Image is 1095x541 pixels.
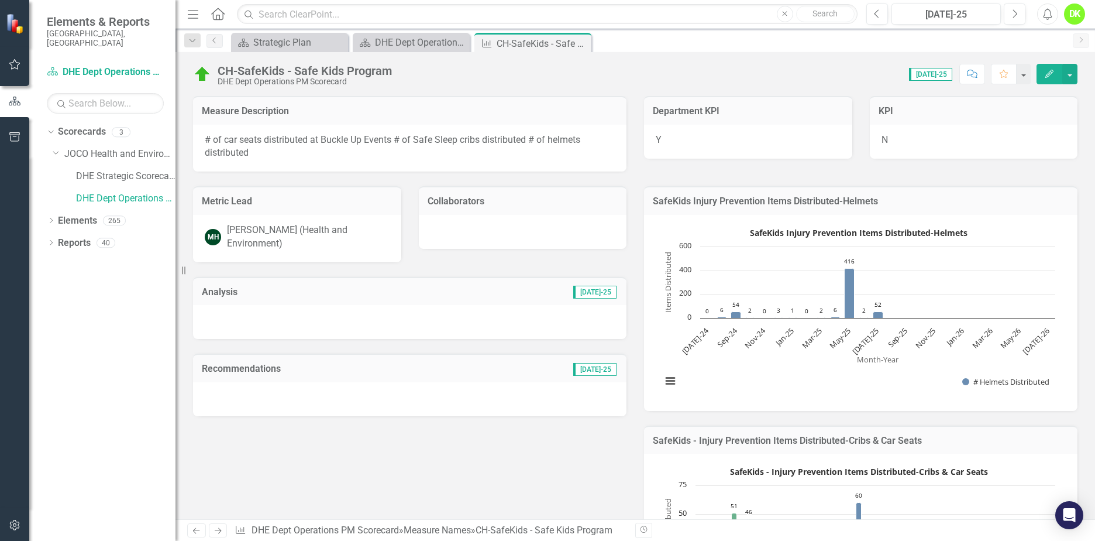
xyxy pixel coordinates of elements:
text: 2 [862,306,866,314]
h3: Collaborators [428,196,618,207]
div: SafeKids Injury Prevention Items Distributed-Helmets. Highcharts interactive chart. [656,224,1066,399]
svg: Interactive chart [656,224,1061,399]
text: 51 [731,502,738,510]
text: Sep-25 [886,326,910,350]
text: SafeKids - Injury Prevention Items Distributed-Cribs & Car Seats [730,466,988,477]
img: On Target [193,65,212,84]
text: 6 [834,306,837,314]
text: Mar-25 [800,326,824,350]
h3: SafeKids - Injury Prevention Items Distributed-Cribs & Car Seats [653,436,1069,446]
path: Sep-24, 54. # Helmets Distributed. [731,311,741,318]
text: [DATE]-26 [1020,326,1051,357]
span: Y [656,134,662,145]
text: Jan-26 [943,326,966,349]
text: 0 [763,307,766,315]
span: [DATE]-25 [909,68,952,81]
path: Jun-25, 2. # Helmets Distributed. [859,317,868,318]
text: Jan-25 [773,326,796,349]
button: [DATE]-25 [891,4,1001,25]
a: Scorecards [58,125,106,139]
text: 3 [777,306,780,314]
img: ClearPoint Strategy [6,13,26,34]
text: 75 [679,479,687,489]
text: May-25 [827,326,852,351]
text: 54 [732,300,739,309]
div: Open Intercom Messenger [1055,501,1083,529]
div: DHE Dept Operations PM Scorecard [375,35,467,50]
path: May-25, 416. # Helmets Distributed. [845,268,855,318]
path: Jan-25, 1. # Helmets Distributed. [788,317,797,318]
div: MH [205,229,221,245]
div: 40 [97,238,115,248]
div: [DATE]-25 [896,8,997,22]
span: [DATE]-25 [573,286,617,299]
text: Month-Year [857,354,899,365]
button: Show # Helmets Distributed [962,376,1051,387]
h3: KPI [879,106,1069,117]
h3: Recommendations [202,364,468,374]
text: May-26 [998,326,1023,351]
a: Measure Names [404,525,471,536]
a: Reports [58,237,91,250]
path: Mar-25, 2. # Helmets Distributed. [817,317,825,318]
text: Mar-26 [970,326,994,350]
input: Search Below... [47,93,164,114]
text: 2 [748,306,752,314]
path: Dec-24, 3. # Helmets Distributed. [774,317,783,318]
a: DHE Dept Operations PM Scorecard [47,66,164,79]
div: DHE Dept Operations PM Scorecard [218,77,392,86]
span: [DATE]-25 [573,363,617,376]
a: JOCO Health and Environment [64,148,175,161]
span: Elements & Reports [47,15,164,29]
h3: Measure Description [202,106,618,117]
a: DHE Strategic Scorecard-Current Year's Plan [76,170,175,183]
text: 0 [687,311,691,322]
text: 0 [805,307,808,315]
text: [DATE]-24 [680,325,711,357]
span: # of car seats distributed at Buckle Up Events # of Safe Sleep cribs distributed # of helmets dis... [205,134,580,159]
button: DK [1064,4,1085,25]
text: Sep-24 [715,325,739,350]
text: 0 [705,307,709,315]
input: Search ClearPoint... [237,4,858,25]
h3: SafeKids Injury Prevention Items Distributed-Helmets [653,196,1069,207]
text: 2 [819,306,823,314]
div: 265 [103,215,126,225]
text: 400 [679,264,691,275]
text: 60 [855,491,862,499]
div: CH-SafeKids - Safe Kids Program [476,525,612,536]
text: Nov-25 [913,326,938,350]
h3: Department KPI [653,106,843,117]
h3: Metric Lead [202,196,392,207]
text: [DATE]-25 [850,326,881,357]
button: View chart menu, SafeKids Injury Prevention Items Distributed-Helmets [662,373,679,389]
small: [GEOGRAPHIC_DATA], [GEOGRAPHIC_DATA] [47,29,164,48]
a: DHE Dept Operations PM Scorecard [76,192,175,206]
a: Strategic Plan [234,35,345,50]
text: Items Distributed [663,252,673,313]
text: Nov-24 [742,325,767,350]
path: Apr-25, 6. # Helmets Distributed. [831,317,841,318]
div: CH-SafeKids - Safe Kids Program [218,64,392,77]
path: Jul-25, 52. # Helmets Distributed. [873,311,883,318]
span: N [881,134,888,145]
span: Search [812,9,838,18]
text: SafeKids Injury Prevention Items Distributed-Helmets [750,227,967,238]
text: 200 [679,287,691,298]
h3: Analysis [202,287,387,297]
text: 50 [679,508,687,518]
text: 416 [844,257,855,265]
a: DHE Dept Operations PM Scorecard [252,525,399,536]
div: Strategic Plan [253,35,345,50]
div: 3 [112,127,130,137]
div: » » [235,524,626,537]
text: 36 [846,519,853,527]
text: 600 [679,240,691,251]
div: CH-SafeKids - Safe Kids Program [497,36,588,51]
text: 1 [791,306,794,314]
text: 52 [874,300,881,309]
a: Elements [58,214,97,228]
a: DHE Dept Operations PM Scorecard [356,35,467,50]
path: Oct-24, 2. # Helmets Distributed. [745,317,754,318]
